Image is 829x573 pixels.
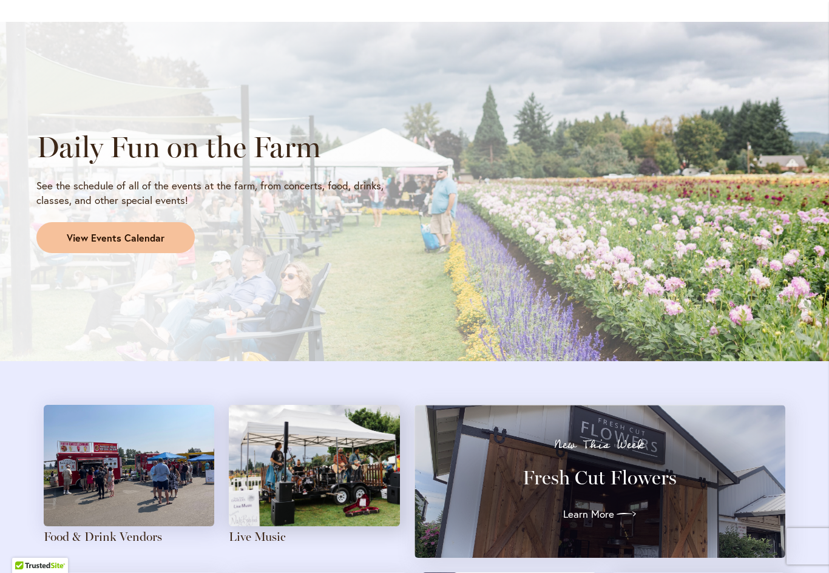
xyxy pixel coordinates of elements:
p: New This Week [436,439,763,451]
h3: Fresh Cut Flowers [436,466,763,490]
h2: Daily Fun on the Farm [36,130,404,164]
img: A four-person band plays with a field of pink dahlias in the background [229,405,399,526]
a: View Events Calendar [36,222,195,254]
a: Learn More [563,504,636,524]
span: Learn More [563,507,614,521]
p: See the schedule of all of the events at the farm, from concerts, food, drinks, classes, and othe... [36,178,404,208]
span: View Events Calendar [67,231,164,245]
img: Attendees gather around food trucks on a sunny day at the farm [44,405,214,526]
